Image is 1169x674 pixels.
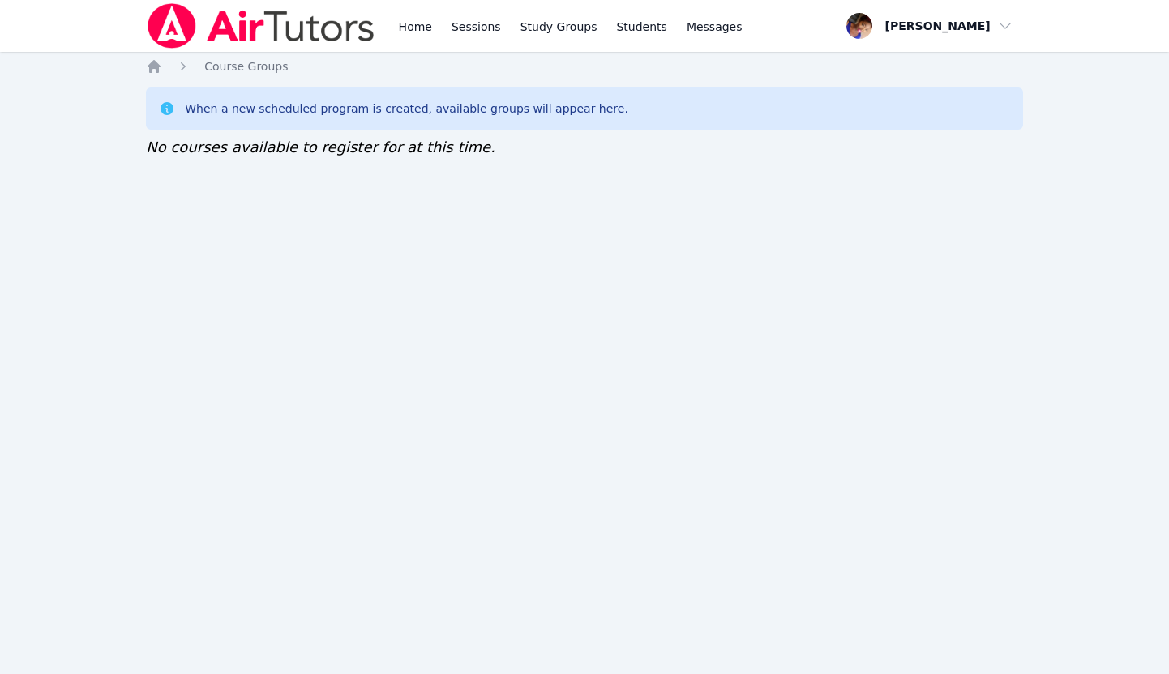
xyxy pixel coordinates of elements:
a: Course Groups [204,58,288,75]
nav: Breadcrumb [146,58,1023,75]
span: Course Groups [204,60,288,73]
span: Messages [687,19,743,35]
img: Air Tutors [146,3,375,49]
span: No courses available to register for at this time. [146,139,495,156]
div: When a new scheduled program is created, available groups will appear here. [185,100,628,117]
